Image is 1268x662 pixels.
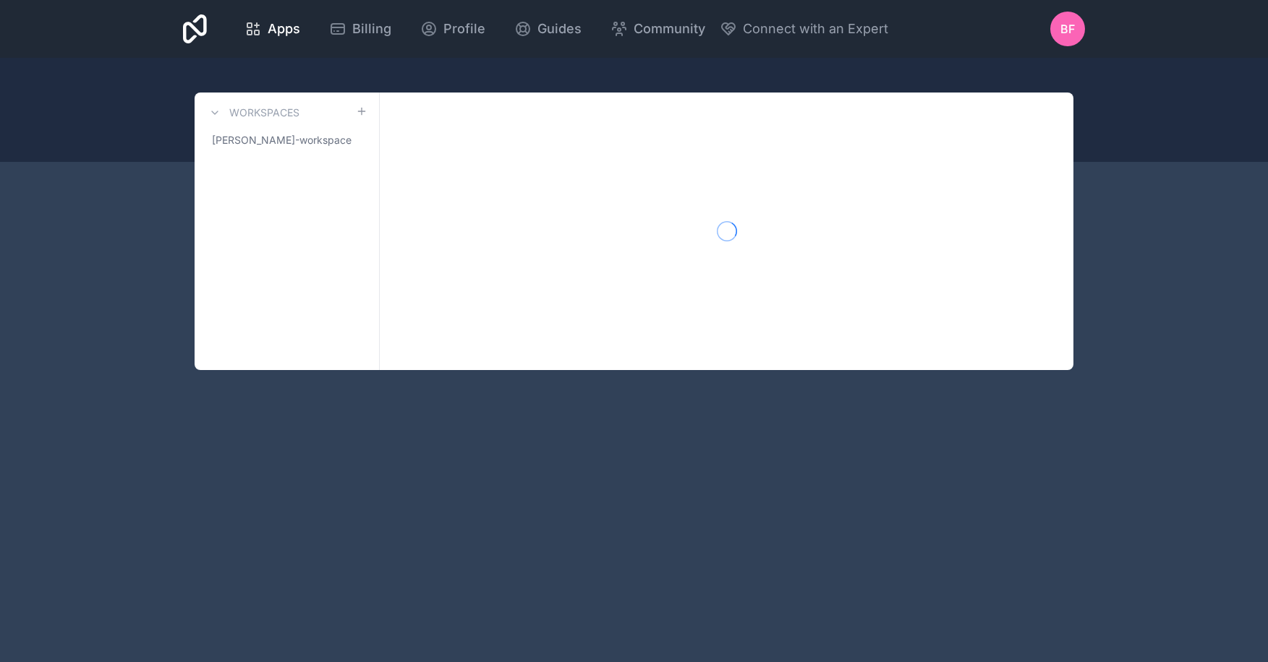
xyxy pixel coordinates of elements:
[352,19,391,39] span: Billing
[443,19,485,39] span: Profile
[268,19,300,39] span: Apps
[409,13,497,45] a: Profile
[743,19,888,39] span: Connect with an Expert
[1060,20,1075,38] span: BF
[634,19,705,39] span: Community
[318,13,403,45] a: Billing
[720,19,888,39] button: Connect with an Expert
[206,127,367,153] a: [PERSON_NAME]-workspace
[229,106,299,120] h3: Workspaces
[537,19,582,39] span: Guides
[212,133,352,147] span: [PERSON_NAME]-workspace
[233,13,312,45] a: Apps
[206,104,299,121] a: Workspaces
[599,13,717,45] a: Community
[503,13,593,45] a: Guides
